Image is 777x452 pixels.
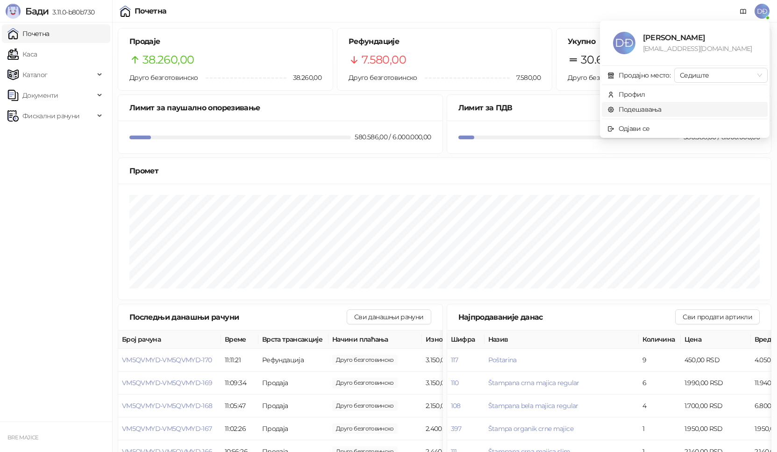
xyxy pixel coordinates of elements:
[568,36,760,47] h5: Укупно
[681,395,751,417] td: 1.700,00 RSD
[49,8,94,16] span: 3.11.0-b80b730
[422,330,492,349] th: Износ
[332,423,398,434] span: 2.400,00
[258,417,328,440] td: Продаја
[258,372,328,395] td: Продаја
[221,417,258,440] td: 11:02:26
[488,379,579,387] button: Štampana crna majica regular
[122,356,212,364] button: VM5QVMYD-VM5QVMYD-170
[221,395,258,417] td: 11:05:47
[510,72,541,83] span: 7.580,00
[135,7,167,15] div: Почетна
[451,402,461,410] button: 108
[349,36,541,47] h5: Рефундације
[422,372,492,395] td: 3.150,00 RSD
[258,349,328,372] td: Рефундација
[258,330,328,349] th: Врста трансакције
[681,417,751,440] td: 1.950,00 RSD
[129,311,347,323] div: Последњи данашњи рачуни
[122,402,213,410] button: VM5QVMYD-VM5QVMYD-168
[680,68,762,82] span: Седиште
[639,395,681,417] td: 4
[118,330,221,349] th: Број рачуна
[22,86,58,105] span: Документи
[328,330,422,349] th: Начини плаћања
[221,349,258,372] td: 11:11:21
[581,51,633,69] span: 30.680,00
[422,417,492,440] td: 2.400,00 RSD
[7,24,50,43] a: Почетна
[639,372,681,395] td: 6
[129,73,198,82] span: Друго безготовинско
[681,372,751,395] td: 1.990,00 RSD
[143,51,194,69] span: 38.260,00
[332,355,398,365] span: 3.150,00
[447,330,485,349] th: Шифра
[639,330,681,349] th: Количина
[129,165,760,177] div: Промет
[619,123,650,134] div: Одјави се
[422,349,492,372] td: 3.150,00 RSD
[488,424,573,433] button: Štampa organik crne majice
[681,349,751,372] td: 450,00 RSD
[22,65,48,84] span: Каталог
[221,372,258,395] td: 11:09:34
[451,379,459,387] button: 110
[755,4,770,19] span: DĐ
[129,36,321,47] h5: Продаје
[736,4,751,19] a: Документација
[458,311,676,323] div: Најпродаваније данас
[607,105,662,114] a: Подешавања
[122,424,212,433] button: VM5QVMYD-VM5QVMYD-167
[353,132,433,142] div: 580.586,00 / 6.000.000,00
[258,395,328,417] td: Продаја
[422,395,492,417] td: 2.150,00 RSD
[349,73,417,82] span: Друго безготовинско
[458,102,760,114] div: Лимит за ПДВ
[619,89,645,100] div: Профил
[129,102,431,114] div: Лимит за паушално опорезивање
[25,6,49,17] span: Бади
[7,434,39,441] small: BRE MAJICE
[488,356,517,364] button: Poštarina
[122,379,213,387] button: VM5QVMYD-VM5QVMYD-169
[451,424,462,433] button: 397
[675,309,760,324] button: Сви продати артикли
[643,32,756,43] div: [PERSON_NAME]
[6,4,21,19] img: Logo
[362,51,406,69] span: 7.580,00
[568,73,636,82] span: Друго безготовинско
[451,356,458,364] button: 117
[221,330,258,349] th: Време
[613,32,635,54] span: DĐ
[488,402,578,410] button: Štampana bela majica regular
[643,43,756,54] div: [EMAIL_ADDRESS][DOMAIN_NAME]
[639,349,681,372] td: 9
[619,70,670,80] div: Продајно место:
[332,378,398,388] span: 3.150,00
[286,72,321,83] span: 38.260,00
[7,45,37,64] a: Каса
[639,417,681,440] td: 1
[681,330,751,349] th: Цена
[347,309,431,324] button: Сви данашњи рачуни
[485,330,639,349] th: Назив
[332,401,398,411] span: 2.150,00
[22,107,79,125] span: Фискални рачуни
